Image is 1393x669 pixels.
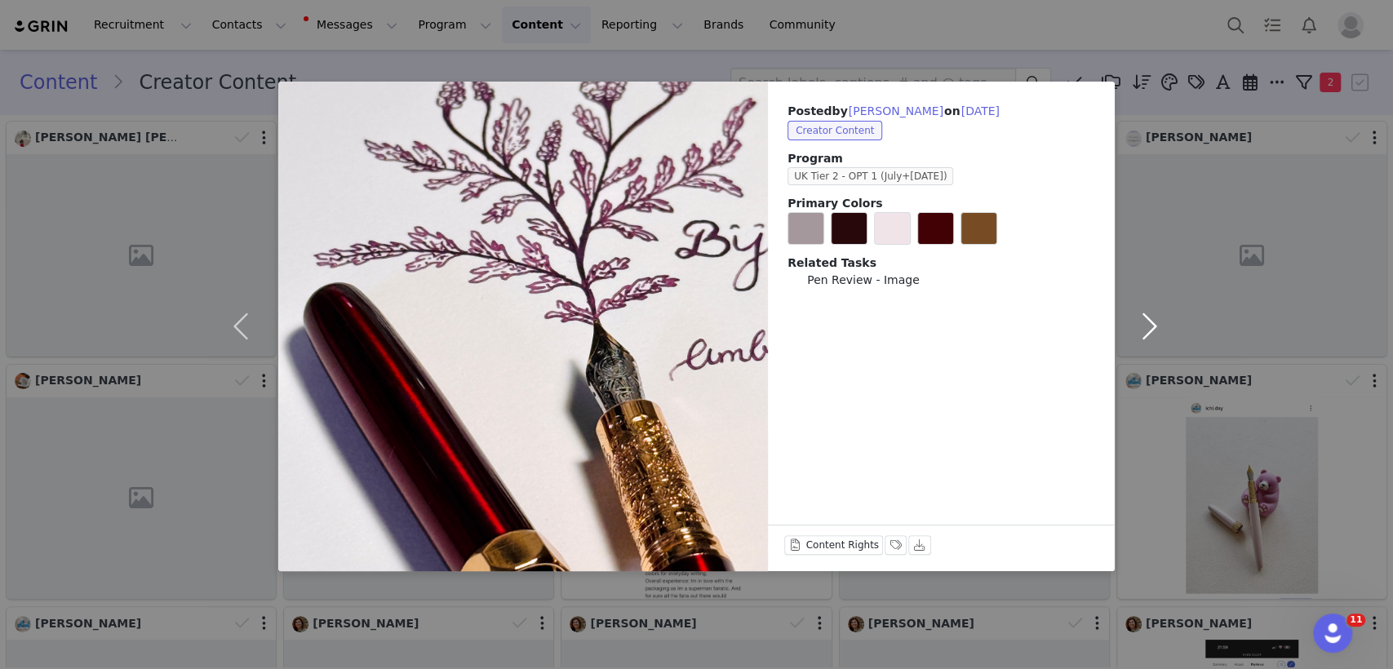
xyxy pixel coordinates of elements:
span: Program [787,150,1095,167]
span: UK Tier 2 - OPT 1 (July+[DATE]) [787,167,953,185]
button: [PERSON_NAME] [848,101,944,121]
iframe: Intercom live chat [1313,614,1352,653]
span: Related Tasks [787,256,876,269]
span: Pen Review - Image [807,272,920,289]
button: Content Rights [784,535,883,555]
span: by [832,104,943,117]
span: Primary Colors [787,197,882,210]
span: Creator Content [787,121,882,140]
a: UK Tier 2 - OPT 1 (July+[DATE]) [787,169,960,182]
span: Posted on [787,104,1000,117]
span: 11 [1346,614,1365,627]
button: [DATE] [960,101,1000,121]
